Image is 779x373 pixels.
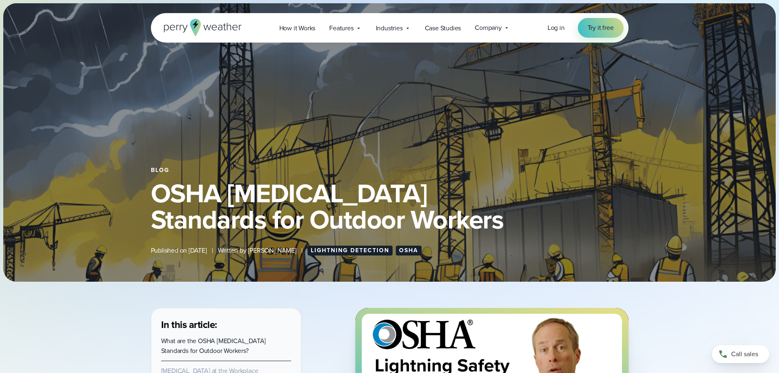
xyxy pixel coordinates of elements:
a: OSHA [396,246,422,255]
a: Call sales [712,345,769,363]
a: How it Works [272,20,323,36]
span: Call sales [731,349,758,359]
span: | [212,246,213,255]
span: | [301,246,303,255]
h1: OSHA [MEDICAL_DATA] Standards for Outdoor Workers [151,180,629,233]
a: What are the OSHA [MEDICAL_DATA] Standards for Outdoor Workers? [161,336,266,355]
a: Case Studies [418,20,468,36]
a: Try it free [578,18,624,38]
span: Case Studies [425,23,461,33]
div: Blog [151,167,629,174]
span: Try it free [588,23,614,33]
a: Lightning Detection [308,246,393,255]
span: Industries [376,23,403,33]
span: How it Works [279,23,316,33]
span: Log in [548,23,565,32]
span: Features [329,23,353,33]
span: Published on [DATE] [151,246,207,255]
h3: In this article: [161,318,291,331]
a: Log in [548,23,565,33]
span: Written by [PERSON_NAME] [218,246,296,255]
span: Company [475,23,502,33]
